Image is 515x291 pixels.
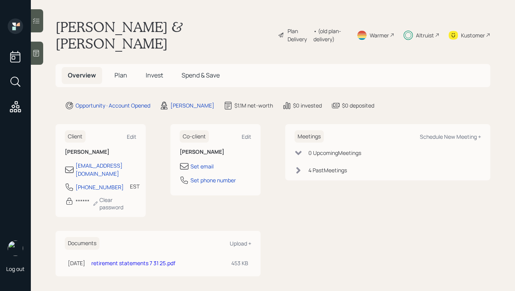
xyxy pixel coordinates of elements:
div: 453 KB [231,259,248,267]
h6: [PERSON_NAME] [180,149,251,155]
h1: [PERSON_NAME] & [PERSON_NAME] [56,19,272,52]
div: Set phone number [190,176,236,184]
div: Edit [127,133,136,140]
div: [PERSON_NAME] [170,101,214,109]
div: Kustomer [461,31,485,39]
div: Plan Delivery [288,27,310,43]
div: $0 invested [293,101,322,109]
div: Log out [6,265,25,272]
div: Schedule New Meeting + [420,133,481,140]
div: Set email [190,162,214,170]
h6: Documents [65,237,99,250]
div: $0 deposited [342,101,374,109]
a: retirement statements 7 31 25.pdf [91,259,175,267]
div: Upload + [230,240,251,247]
h6: [PERSON_NAME] [65,149,136,155]
h6: Meetings [295,130,324,143]
img: hunter_neumayer.jpg [8,241,23,256]
div: $1.1M net-worth [234,101,273,109]
div: 0 Upcoming Meeting s [308,149,361,157]
div: [EMAIL_ADDRESS][DOMAIN_NAME] [76,161,136,178]
div: Opportunity · Account Opened [76,101,150,109]
div: Edit [242,133,251,140]
div: [DATE] [68,259,85,267]
div: Altruist [416,31,434,39]
h6: Client [65,130,86,143]
span: Spend & Save [182,71,220,79]
div: EST [130,182,140,190]
div: Clear password [93,196,136,211]
div: [PHONE_NUMBER] [76,183,124,191]
span: Overview [68,71,96,79]
h6: Co-client [180,130,209,143]
div: • (old plan-delivery) [313,27,347,43]
div: Warmer [370,31,389,39]
div: 4 Past Meeting s [308,166,347,174]
span: Invest [146,71,163,79]
span: Plan [114,71,127,79]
